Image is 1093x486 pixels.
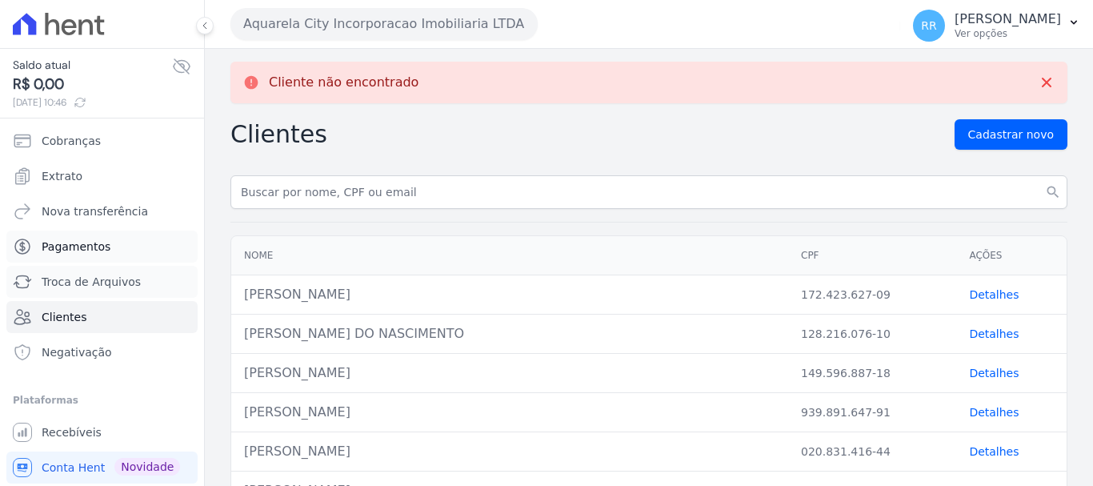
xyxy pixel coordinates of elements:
[6,231,198,263] a: Pagamentos
[42,460,105,476] span: Conta Hent
[13,74,172,95] span: R$ 0,00
[13,57,172,74] span: Saldo atual
[6,125,198,157] a: Cobranças
[13,391,191,410] div: Plataformas
[956,236,1067,275] th: Ações
[244,324,775,343] div: [PERSON_NAME] DO NASCIMENTO
[42,424,102,440] span: Recebíveis
[42,133,101,149] span: Cobranças
[6,195,198,227] a: Nova transferência
[788,315,956,354] td: 128.216.076-10
[788,393,956,432] td: 939.891.647-91
[900,3,1093,48] button: RR [PERSON_NAME] Ver opções
[1045,184,1061,200] i: search
[244,442,775,461] div: [PERSON_NAME]
[244,403,775,422] div: [PERSON_NAME]
[969,406,1019,419] a: Detalhes
[969,367,1019,380] a: Detalhes
[269,74,418,90] p: Cliente não encontrado
[114,458,180,476] span: Novidade
[42,309,86,325] span: Clientes
[230,8,538,40] button: Aquarela City Incorporacao Imobiliaria LTDA
[13,95,172,110] span: [DATE] 10:46
[1039,175,1067,209] button: search
[969,445,1019,458] a: Detalhes
[955,119,1067,150] a: Cadastrar novo
[955,27,1061,40] p: Ver opções
[6,266,198,298] a: Troca de Arquivos
[969,288,1019,301] a: Detalhes
[788,275,956,315] td: 172.423.627-09
[42,344,112,360] span: Negativação
[244,363,775,383] div: [PERSON_NAME]
[42,274,141,290] span: Troca de Arquivos
[42,168,82,184] span: Extrato
[42,239,110,255] span: Pagamentos
[788,236,956,275] th: CPF
[955,11,1061,27] p: [PERSON_NAME]
[6,160,198,192] a: Extrato
[969,327,1019,340] a: Detalhes
[788,354,956,393] td: 149.596.887-18
[968,127,1054,143] span: Cadastrar novo
[230,120,327,149] h2: Clientes
[6,452,198,484] a: Conta Hent Novidade
[230,175,1067,209] input: Buscar por nome, CPF ou email
[6,336,198,368] a: Negativação
[6,416,198,448] a: Recebíveis
[788,432,956,472] td: 020.831.416-44
[231,236,788,275] th: Nome
[42,203,148,219] span: Nova transferência
[244,285,775,304] div: [PERSON_NAME]
[6,301,198,333] a: Clientes
[921,20,936,31] span: RR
